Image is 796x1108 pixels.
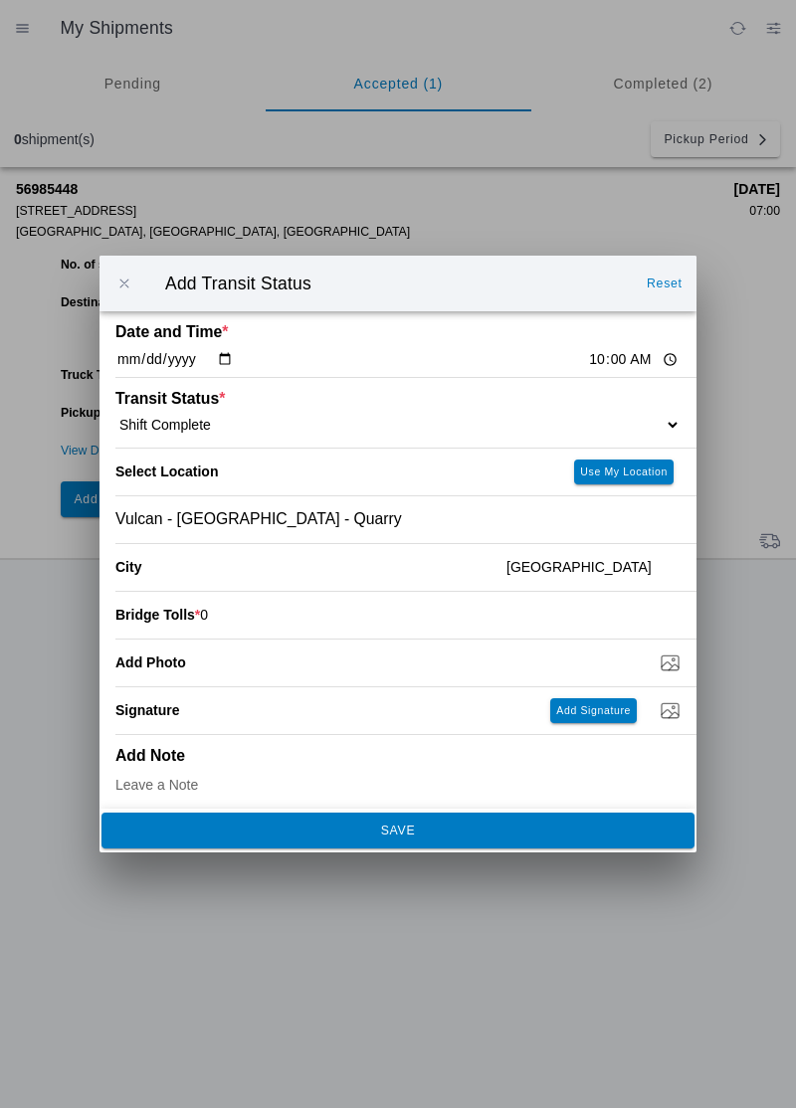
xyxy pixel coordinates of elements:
ion-button: Reset [639,268,691,299]
ion-label: Date and Time [115,323,539,341]
ion-title: Add Transit Status [145,274,637,294]
ion-label: Transit Status [115,390,539,408]
ion-button: SAVE [101,813,695,848]
label: Signature [115,702,180,718]
ion-label: Bridge Tolls [115,607,200,623]
span: Vulcan - [GEOGRAPHIC_DATA] - Quarry [115,510,402,528]
ion-button: Add Signature [550,698,637,723]
ion-label: City [115,559,491,575]
label: Select Location [115,463,218,479]
ion-button: Use My Location [574,460,674,484]
ion-label: Add Note [115,747,539,765]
